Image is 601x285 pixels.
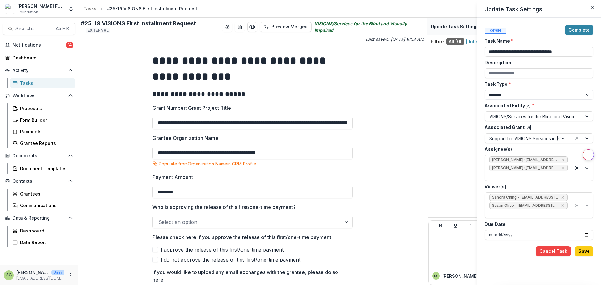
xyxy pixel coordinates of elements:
[573,135,581,142] div: Clear selected options
[492,166,558,170] span: [PERSON_NAME] ([EMAIL_ADDRESS][DOMAIN_NAME])
[485,38,590,44] label: Task Name
[485,183,590,190] label: Viewer(s)
[492,195,558,200] span: Sandra Ching - [EMAIL_ADDRESS][DOMAIN_NAME]
[573,202,581,209] div: Clear selected options
[485,28,506,34] span: Open
[560,157,565,163] div: Remove Russell Martello (rmartello@visionsvcb.org)
[565,25,593,35] button: Complete
[560,165,565,171] div: Remove Travis Aprile (taprile@visionsvcb.org)
[536,246,571,256] button: Cancel Task
[485,59,590,66] label: Description
[560,194,565,201] div: Remove Sandra Ching - sching@lavellefund.org
[492,158,558,162] span: [PERSON_NAME] ([EMAIL_ADDRESS][DOMAIN_NAME])
[485,124,590,131] label: Associated Grant
[485,102,590,109] label: Associated Entity
[485,221,590,227] label: Due Date
[575,246,593,256] button: Save
[485,81,590,87] label: Task Type
[573,164,581,172] div: Clear selected options
[587,3,597,13] button: Close
[560,202,565,209] div: Remove Susan Olivo - solivo@lavellefund.org
[485,146,590,152] label: Assignee(s)
[492,203,558,208] span: Susan Olivo - [EMAIL_ADDRESS][DOMAIN_NAME]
